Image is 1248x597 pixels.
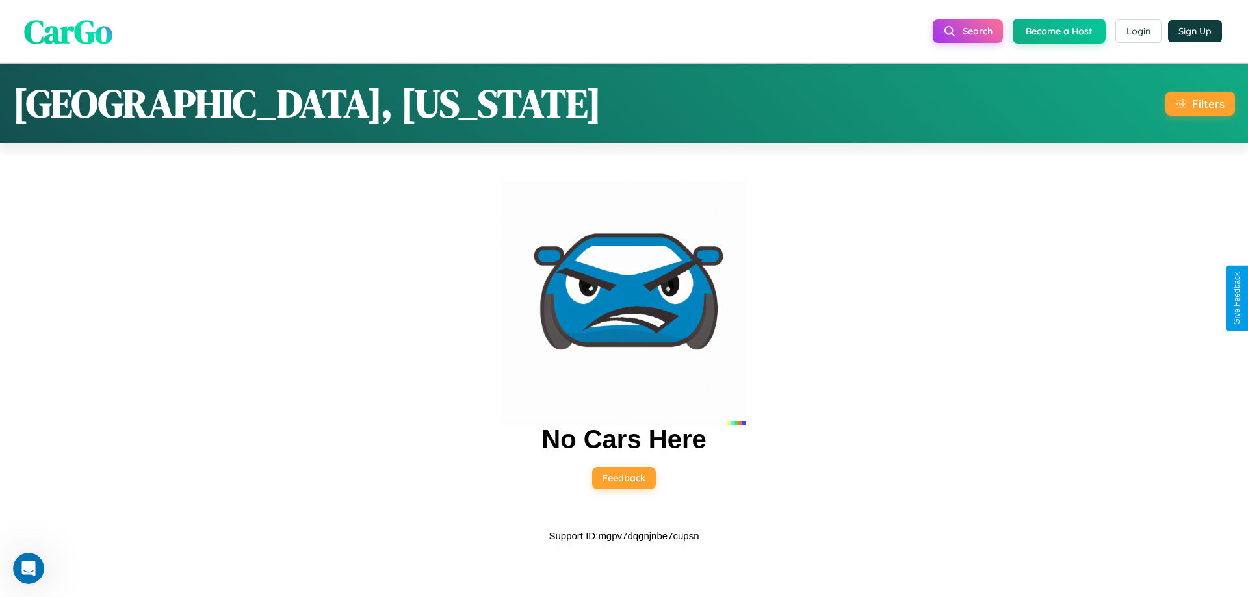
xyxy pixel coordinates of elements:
div: Give Feedback [1232,272,1241,325]
div: Filters [1192,97,1225,110]
button: Feedback [592,467,656,489]
button: Search [933,19,1003,43]
iframe: Intercom live chat [13,553,44,584]
span: CarGo [24,8,112,53]
button: Become a Host [1013,19,1106,44]
button: Login [1115,19,1162,43]
p: Support ID: mgpv7dqgnjnbe7cupsn [549,527,699,544]
h1: [GEOGRAPHIC_DATA], [US_STATE] [13,77,601,130]
span: Search [963,25,993,37]
img: car [502,181,746,425]
h2: No Cars Here [541,425,706,454]
button: Sign Up [1168,20,1222,42]
button: Filters [1165,92,1235,116]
